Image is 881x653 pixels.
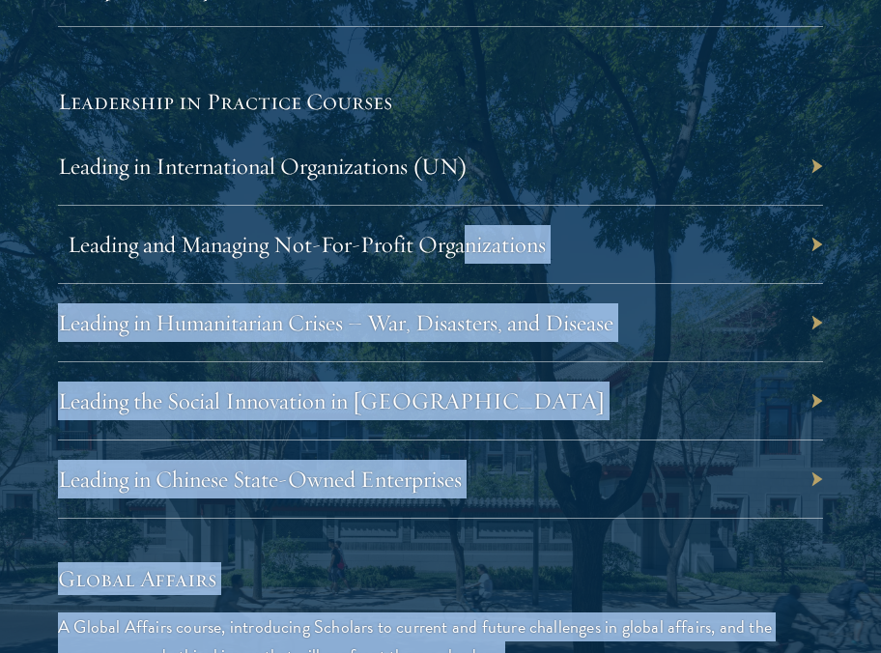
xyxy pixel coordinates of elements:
a: Leading in Humanitarian Crises – War, Disasters, and Disease [58,308,613,337]
a: Leading in International Organizations (UN) [58,152,468,181]
a: Leading and Managing Not-For-Profit Organizations [68,230,546,259]
a: Leading the Social Innovation in [GEOGRAPHIC_DATA] [58,386,605,415]
a: Leading in Chinese State-Owned Enterprises [58,465,462,494]
h5: Leadership in Practice Courses [58,85,823,118]
h5: Global Affairs [58,562,823,595]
